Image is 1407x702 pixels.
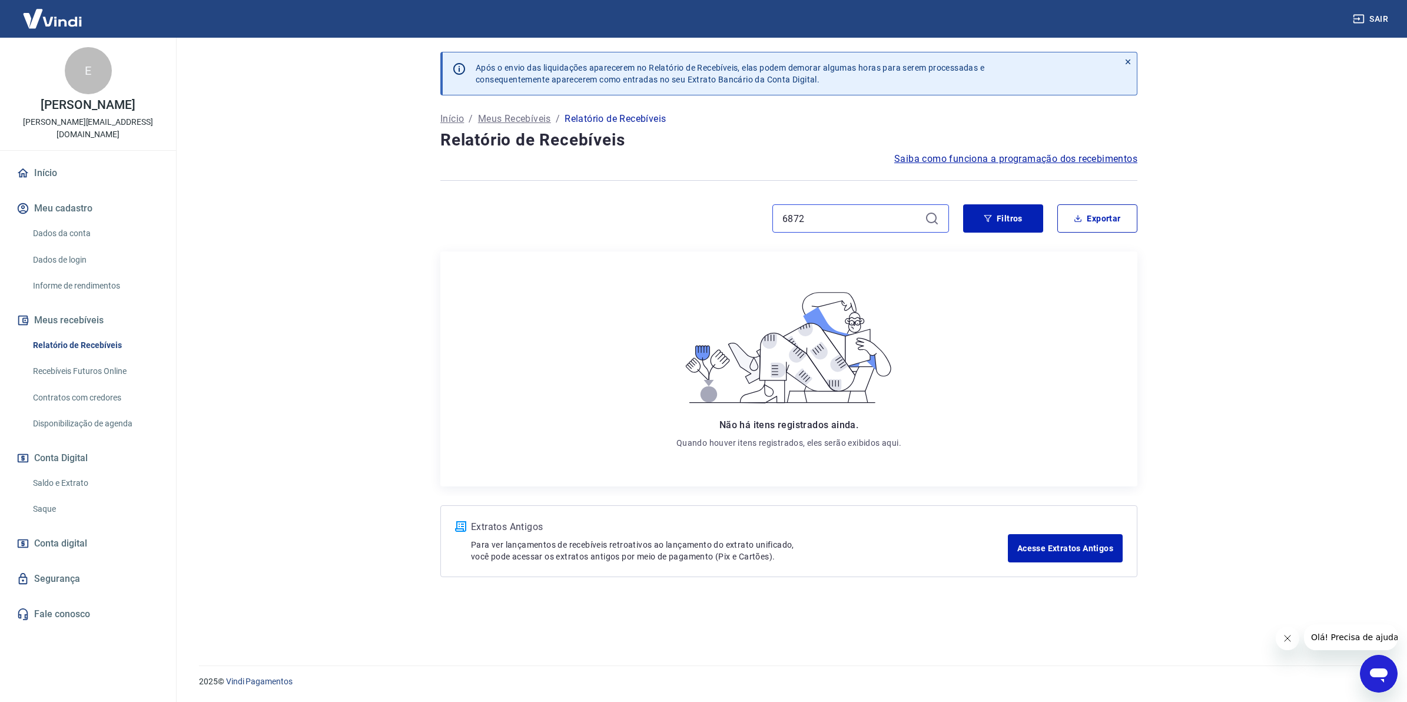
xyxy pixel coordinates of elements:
a: Relatório de Recebíveis [28,333,162,357]
a: Saque [28,497,162,521]
p: / [556,112,560,126]
a: Dados da conta [28,221,162,246]
p: [PERSON_NAME][EMAIL_ADDRESS][DOMAIN_NAME] [9,116,167,141]
p: Após o envio das liquidações aparecerem no Relatório de Recebíveis, elas podem demorar algumas ho... [476,62,984,85]
iframe: Botão para abrir a janela de mensagens [1360,655,1398,693]
a: Dados de login [28,248,162,272]
button: Filtros [963,204,1043,233]
a: Fale conosco [14,601,162,627]
p: 2025 © [199,675,1379,688]
a: Meus Recebíveis [478,112,551,126]
iframe: Mensagem da empresa [1304,624,1398,650]
img: Vindi [14,1,91,37]
a: Segurança [14,566,162,592]
img: ícone [455,521,466,532]
a: Recebíveis Futuros Online [28,359,162,383]
a: Contratos com credores [28,386,162,410]
a: Disponibilização de agenda [28,412,162,436]
iframe: Fechar mensagem [1276,627,1299,650]
a: Início [440,112,464,126]
button: Exportar [1057,204,1137,233]
span: Conta digital [34,535,87,552]
button: Sair [1350,8,1393,30]
span: Olá! Precisa de ajuda? [7,8,99,18]
p: Relatório de Recebíveis [565,112,666,126]
a: Saiba como funciona a programação dos recebimentos [894,152,1137,166]
p: Quando houver itens registrados, eles serão exibidos aqui. [676,437,901,449]
button: Conta Digital [14,445,162,471]
a: Vindi Pagamentos [226,677,293,686]
p: Extratos Antigos [471,520,1008,534]
button: Meus recebíveis [14,307,162,333]
a: Informe de rendimentos [28,274,162,298]
span: Não há itens registrados ainda. [719,419,858,431]
a: Acesse Extratos Antigos [1008,534,1123,562]
a: Saldo e Extrato [28,471,162,495]
p: [PERSON_NAME] [41,99,135,111]
h4: Relatório de Recebíveis [440,128,1137,152]
input: Busque pelo número do pedido [782,210,920,227]
a: Conta digital [14,531,162,557]
button: Meu cadastro [14,196,162,221]
p: Para ver lançamentos de recebíveis retroativos ao lançamento do extrato unificado, você pode aces... [471,539,1008,562]
div: E [65,47,112,94]
p: / [469,112,473,126]
a: Início [14,160,162,186]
